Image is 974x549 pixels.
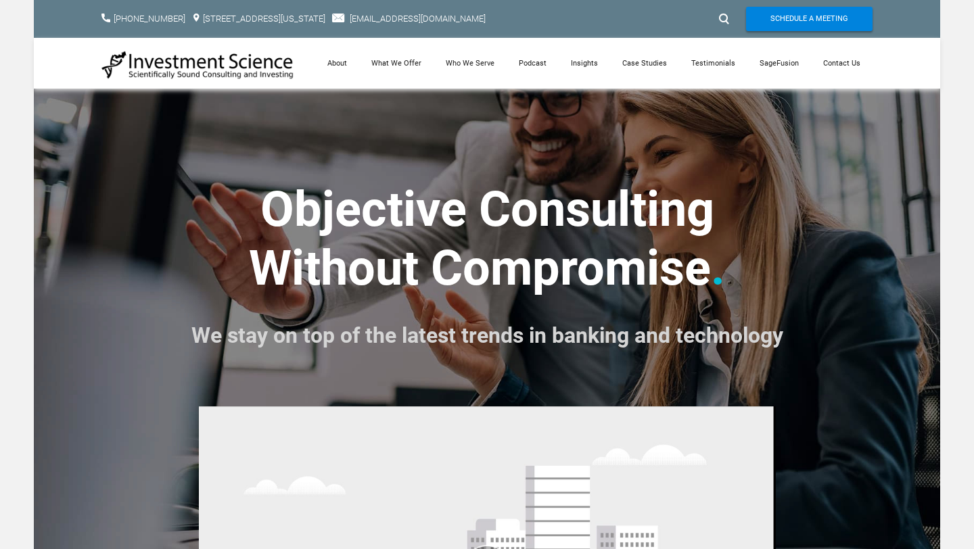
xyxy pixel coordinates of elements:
[191,323,783,348] font: We stay on top of the latest trends in banking and technology
[811,38,873,89] a: Contact Us
[747,38,811,89] a: SageFusion
[249,181,714,296] strong: ​Objective Consulting ​Without Compromise
[507,38,559,89] a: Podcast
[610,38,679,89] a: Case Studies
[114,14,185,24] a: [PHONE_NUMBER]
[359,38,434,89] a: What We Offer
[679,38,747,89] a: Testimonials
[315,38,359,89] a: About
[770,7,848,31] span: Schedule A Meeting
[203,14,325,24] a: [STREET_ADDRESS][US_STATE]​
[101,50,294,80] img: Investment Science | NYC Consulting Services
[559,38,610,89] a: Insights
[434,38,507,89] a: Who We Serve
[711,239,725,297] font: .
[350,14,486,24] a: [EMAIL_ADDRESS][DOMAIN_NAME]
[746,7,873,31] a: Schedule A Meeting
